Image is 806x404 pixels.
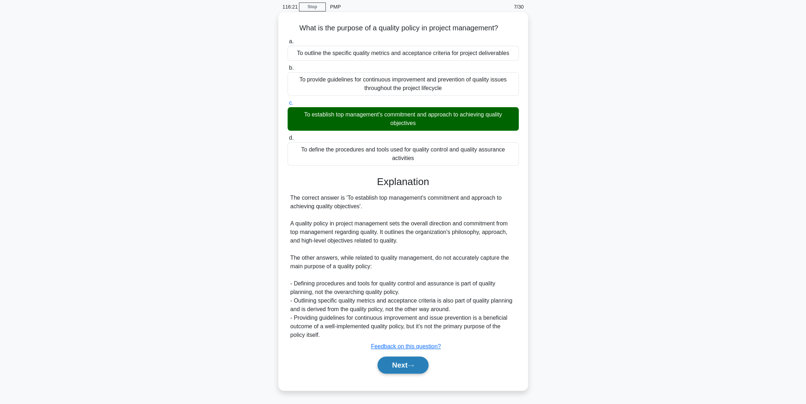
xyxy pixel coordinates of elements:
[289,65,294,71] span: b.
[287,24,519,33] h5: What is the purpose of a quality policy in project management?
[289,100,293,106] span: c.
[292,176,514,188] h3: Explanation
[289,135,294,141] span: d.
[290,194,516,339] div: The correct answer is 'To establish top management's commitment and approach to achieving quality...
[288,72,519,96] div: To provide guidelines for continuous improvement and prevention of quality issues throughout the ...
[288,107,519,131] div: To establish top management's commitment and approach to achieving quality objectives
[289,38,294,44] span: a.
[288,46,519,61] div: To outline the specific quality metrics and acceptance criteria for project deliverables
[299,3,326,11] a: Stop
[371,343,441,349] a: Feedback on this question?
[377,356,429,374] button: Next
[288,142,519,166] div: To define the procedures and tools used for quality control and quality assurance activities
